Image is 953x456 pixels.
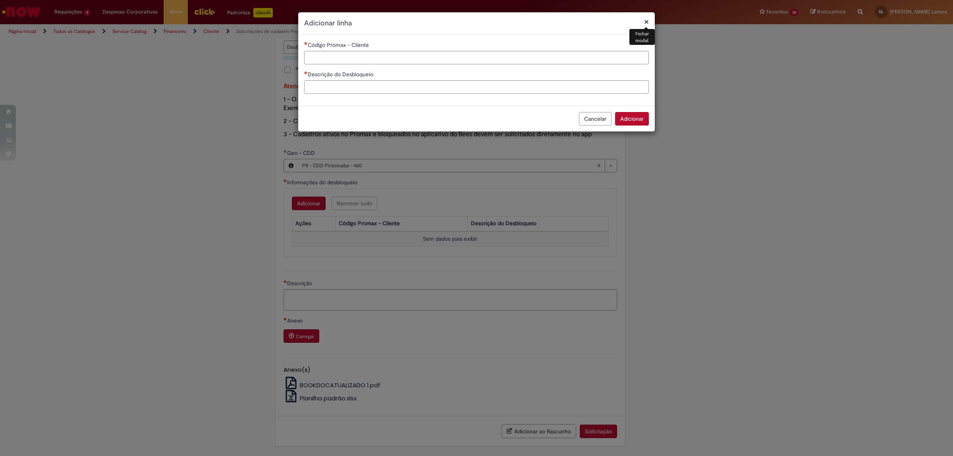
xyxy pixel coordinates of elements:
span: Descrição do Desbloqueio [308,71,375,78]
button: Adicionar [615,112,649,126]
h2: Adicionar linha [304,18,649,29]
button: Fechar modal [644,17,649,26]
div: Fechar modal [629,29,655,45]
input: Código Promax - Cliente [304,51,649,64]
span: Necessários [304,71,308,74]
button: Cancelar [579,112,612,126]
input: Descrição do Desbloqueio [304,80,649,94]
span: Necessários [304,42,308,45]
span: Código Promax - Cliente [308,41,370,48]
